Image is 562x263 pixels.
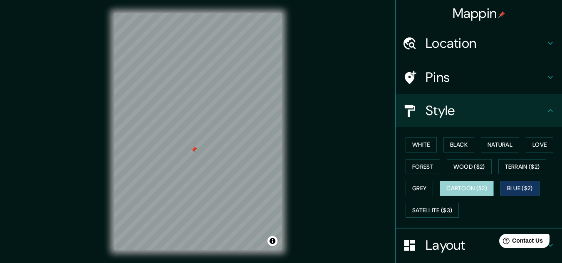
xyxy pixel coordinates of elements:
[443,137,475,152] button: Black
[498,159,547,175] button: Terrain ($2)
[396,94,562,127] div: Style
[500,181,540,196] button: Blue ($2)
[526,137,553,152] button: Love
[396,61,562,94] div: Pins
[406,203,459,218] button: Satellite ($3)
[426,237,545,253] h4: Layout
[396,27,562,60] div: Location
[481,137,519,152] button: Natural
[426,35,545,52] h4: Location
[267,236,277,246] button: Toggle attribution
[453,5,505,22] h4: Mappin
[406,159,440,175] button: Forest
[447,159,492,175] button: Wood ($2)
[440,181,494,196] button: Cartoon ($2)
[114,13,282,250] canvas: Map
[426,69,545,86] h4: Pins
[426,102,545,119] h4: Style
[396,229,562,262] div: Layout
[488,231,553,254] iframe: Help widget launcher
[406,137,437,152] button: White
[498,11,505,18] img: pin-icon.png
[406,181,433,196] button: Grey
